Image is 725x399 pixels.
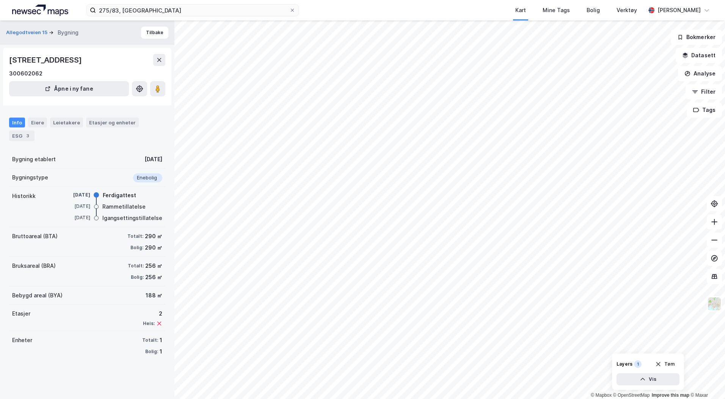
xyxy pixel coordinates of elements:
[671,30,722,45] button: Bokmerker
[143,320,155,327] div: Heis:
[28,118,47,127] div: Eiere
[686,84,722,99] button: Filter
[658,6,701,15] div: [PERSON_NAME]
[676,48,722,63] button: Datasett
[60,192,90,198] div: [DATE]
[141,27,168,39] button: Tilbake
[613,393,650,398] a: OpenStreetMap
[12,336,32,345] div: Enheter
[9,54,83,66] div: [STREET_ADDRESS]
[12,173,48,182] div: Bygningstype
[515,6,526,15] div: Kart
[12,261,56,270] div: Bruksareal (BRA)
[130,245,143,251] div: Bolig:
[60,203,90,210] div: [DATE]
[60,214,90,221] div: [DATE]
[591,393,612,398] a: Mapbox
[12,309,30,318] div: Etasjer
[58,28,78,37] div: Bygning
[634,360,642,368] div: 1
[678,66,722,81] button: Analyse
[617,373,679,385] button: Vis
[142,337,158,343] div: Totalt:
[50,118,83,127] div: Leietakere
[127,233,143,239] div: Totalt:
[160,347,162,356] div: 1
[131,274,144,280] div: Bolig:
[146,291,162,300] div: 188 ㎡
[102,214,162,223] div: Igangsettingstillatelse
[103,191,136,200] div: Ferdigattest
[12,192,36,201] div: Historikk
[145,261,162,270] div: 256 ㎡
[144,155,162,164] div: [DATE]
[587,6,600,15] div: Bolig
[89,119,136,126] div: Etasjer og enheter
[652,393,689,398] a: Improve this map
[9,130,35,141] div: ESG
[617,361,632,367] div: Layers
[650,358,679,370] button: Tøm
[145,349,158,355] div: Bolig:
[687,102,722,118] button: Tags
[145,243,162,252] div: 290 ㎡
[12,291,63,300] div: Bebygd areal (BYA)
[6,29,49,36] button: Allegodtveien 15
[96,5,289,16] input: Søk på adresse, matrikkel, gårdeiere, leietakere eller personer
[145,273,162,282] div: 256 ㎡
[12,232,58,241] div: Bruttoareal (BTA)
[687,363,725,399] iframe: Chat Widget
[707,297,722,311] img: Z
[128,263,144,269] div: Totalt:
[12,155,56,164] div: Bygning etablert
[143,309,162,318] div: 2
[9,118,25,127] div: Info
[617,6,637,15] div: Verktøy
[145,232,162,241] div: 290 ㎡
[687,363,725,399] div: Kontrollprogram for chat
[9,69,42,78] div: 300602062
[12,5,68,16] img: logo.a4113a55bc3d86da70a041830d287a7e.svg
[160,336,162,345] div: 1
[9,81,129,96] button: Åpne i ny fane
[543,6,570,15] div: Mine Tags
[102,202,146,211] div: Rammetillatelse
[24,132,31,140] div: 3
